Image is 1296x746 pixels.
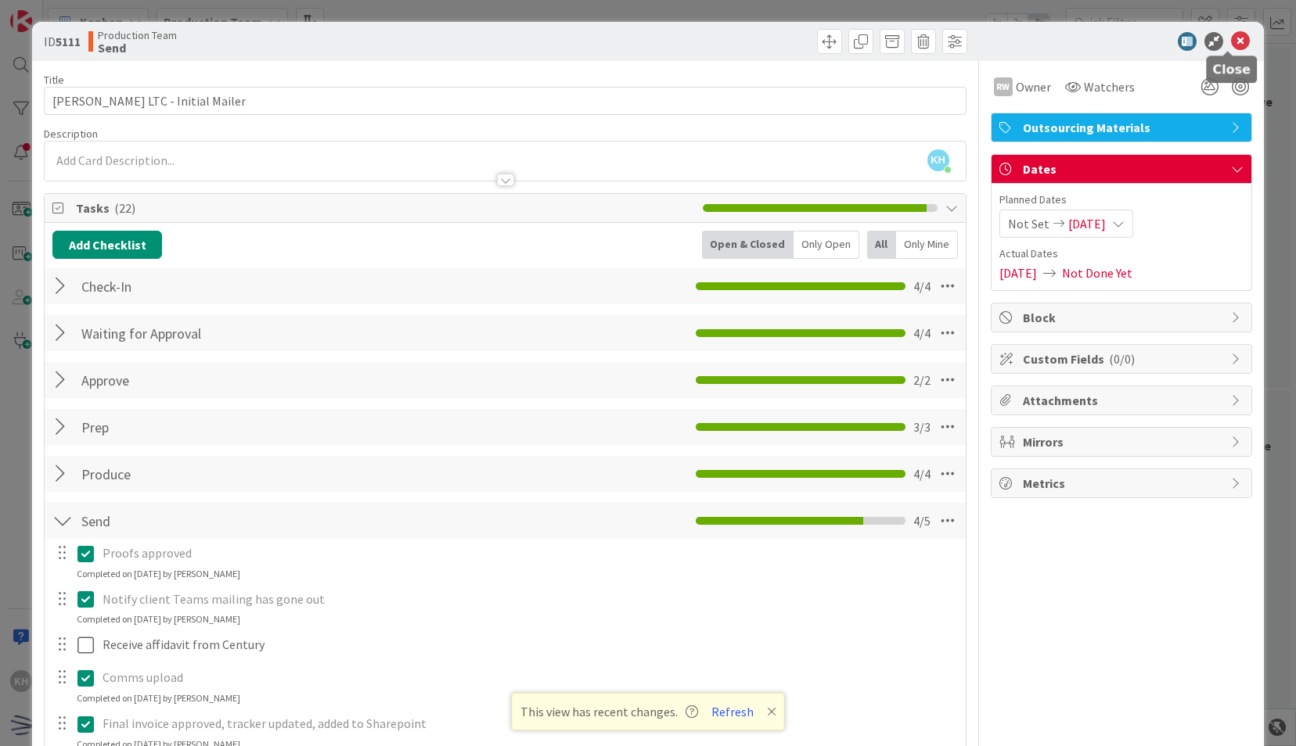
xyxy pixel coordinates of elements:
[76,507,428,535] input: Add Checklist...
[1068,214,1106,233] span: [DATE]
[1023,160,1223,178] span: Dates
[1062,264,1132,282] span: Not Done Yet
[44,32,81,51] span: ID
[76,319,428,347] input: Add Checklist...
[76,199,694,217] span: Tasks
[1023,391,1223,410] span: Attachments
[1084,77,1135,96] span: Watchers
[1023,308,1223,327] span: Block
[98,29,177,41] span: Production Team
[76,413,428,441] input: Add Checklist...
[1023,118,1223,137] span: Outsourcing Materials
[56,34,81,49] b: 5111
[77,567,240,581] div: Completed on [DATE] by [PERSON_NAME]
[896,231,958,259] div: Only Mine
[77,691,240,705] div: Completed on [DATE] by [PERSON_NAME]
[1023,474,1223,493] span: Metrics
[44,127,98,141] span: Description
[1023,432,1223,451] span: Mirrors
[114,200,135,216] span: ( 22 )
[1016,77,1051,96] span: Owner
[103,636,955,654] p: Receive affidavit from Century
[702,231,794,259] div: Open & Closed
[103,590,955,608] p: Notify client Teams mailing has gone out
[913,511,931,530] span: 4 / 5
[1008,214,1049,233] span: Not Set
[52,231,162,259] button: Add Checklist
[913,324,931,343] span: 4 / 4
[76,460,428,488] input: Add Checklist...
[77,612,240,626] div: Completed on [DATE] by [PERSON_NAME]
[706,701,759,722] button: Refresh
[1109,351,1135,367] span: ( 0/0 )
[44,87,966,115] input: type card name here...
[103,715,955,733] p: Final invoice approved, tracker updated, added to Sharepoint
[103,669,955,687] p: Comms upload
[520,702,698,721] span: This view has recent changes.
[999,246,1244,262] span: Actual Dates
[98,41,177,54] b: Send
[994,77,1013,96] div: RW
[44,73,64,87] label: Title
[913,371,931,389] span: 2 / 2
[927,149,949,171] span: KH
[913,464,931,483] span: 4 / 4
[103,544,955,562] p: Proofs approved
[867,231,896,259] div: All
[76,272,428,300] input: Add Checklist...
[794,231,859,259] div: Only Open
[1212,62,1251,77] h5: Close
[999,192,1244,208] span: Planned Dates
[913,277,931,296] span: 4 / 4
[76,366,428,394] input: Add Checklist...
[913,418,931,436] span: 3 / 3
[999,264,1037,282] span: [DATE]
[1023,350,1223,368] span: Custom Fields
